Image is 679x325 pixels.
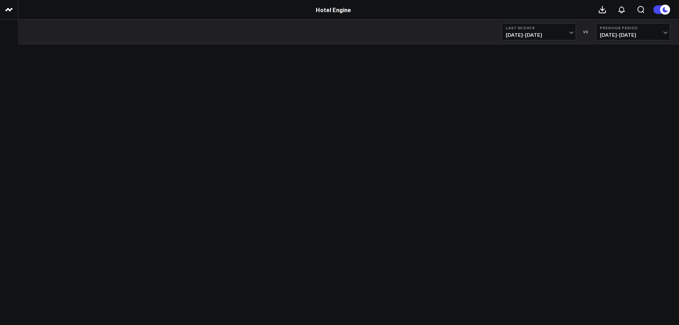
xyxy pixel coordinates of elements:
[316,6,351,14] a: Hotel Engine
[596,23,670,40] button: Previous Period[DATE]-[DATE]
[580,30,592,34] div: VS
[600,32,666,38] span: [DATE] - [DATE]
[506,26,572,30] b: Last 30 Days
[502,23,576,40] button: Last 30 Days[DATE]-[DATE]
[506,32,572,38] span: [DATE] - [DATE]
[600,26,666,30] b: Previous Period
